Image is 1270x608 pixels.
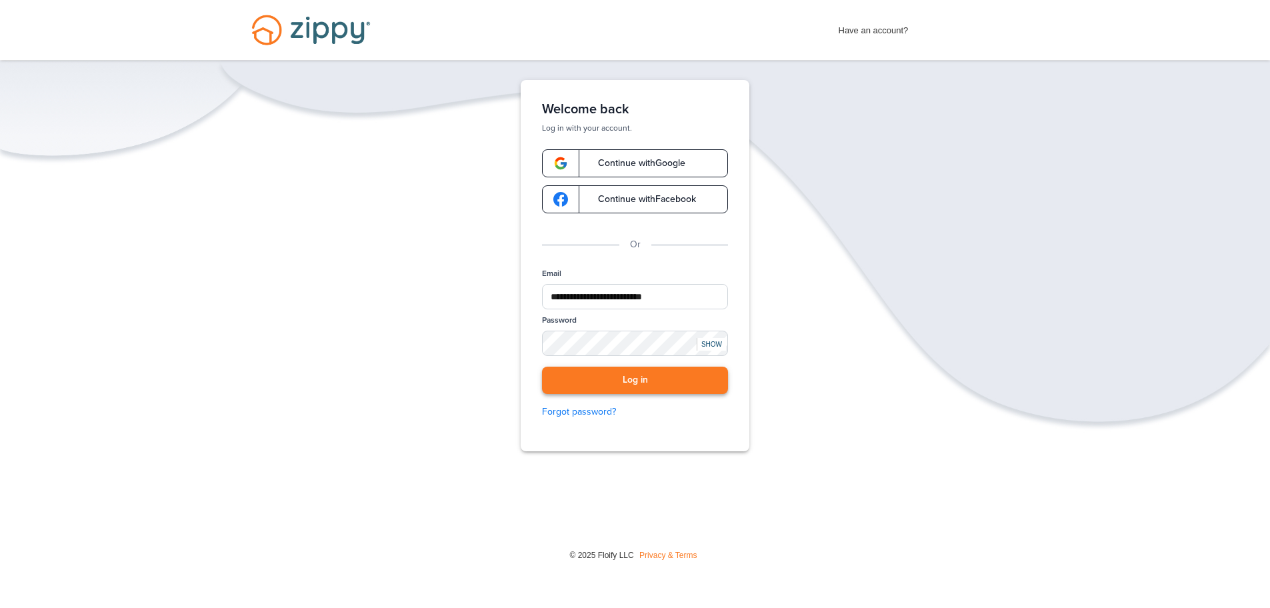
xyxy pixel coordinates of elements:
span: Continue with Facebook [585,195,696,204]
img: google-logo [553,192,568,207]
p: Or [630,237,641,252]
h1: Welcome back [542,101,728,117]
label: Password [542,315,577,326]
span: © 2025 Floify LLC [569,551,633,560]
button: Log in [542,367,728,394]
a: Privacy & Terms [639,551,697,560]
input: Password [542,331,728,356]
a: google-logoContinue withFacebook [542,185,728,213]
p: Log in with your account. [542,123,728,133]
label: Email [542,268,561,279]
a: Forgot password? [542,405,728,419]
span: Have an account? [839,17,909,38]
span: Continue with Google [585,159,685,168]
a: google-logoContinue withGoogle [542,149,728,177]
div: SHOW [697,338,726,351]
input: Email [542,284,728,309]
img: google-logo [553,156,568,171]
